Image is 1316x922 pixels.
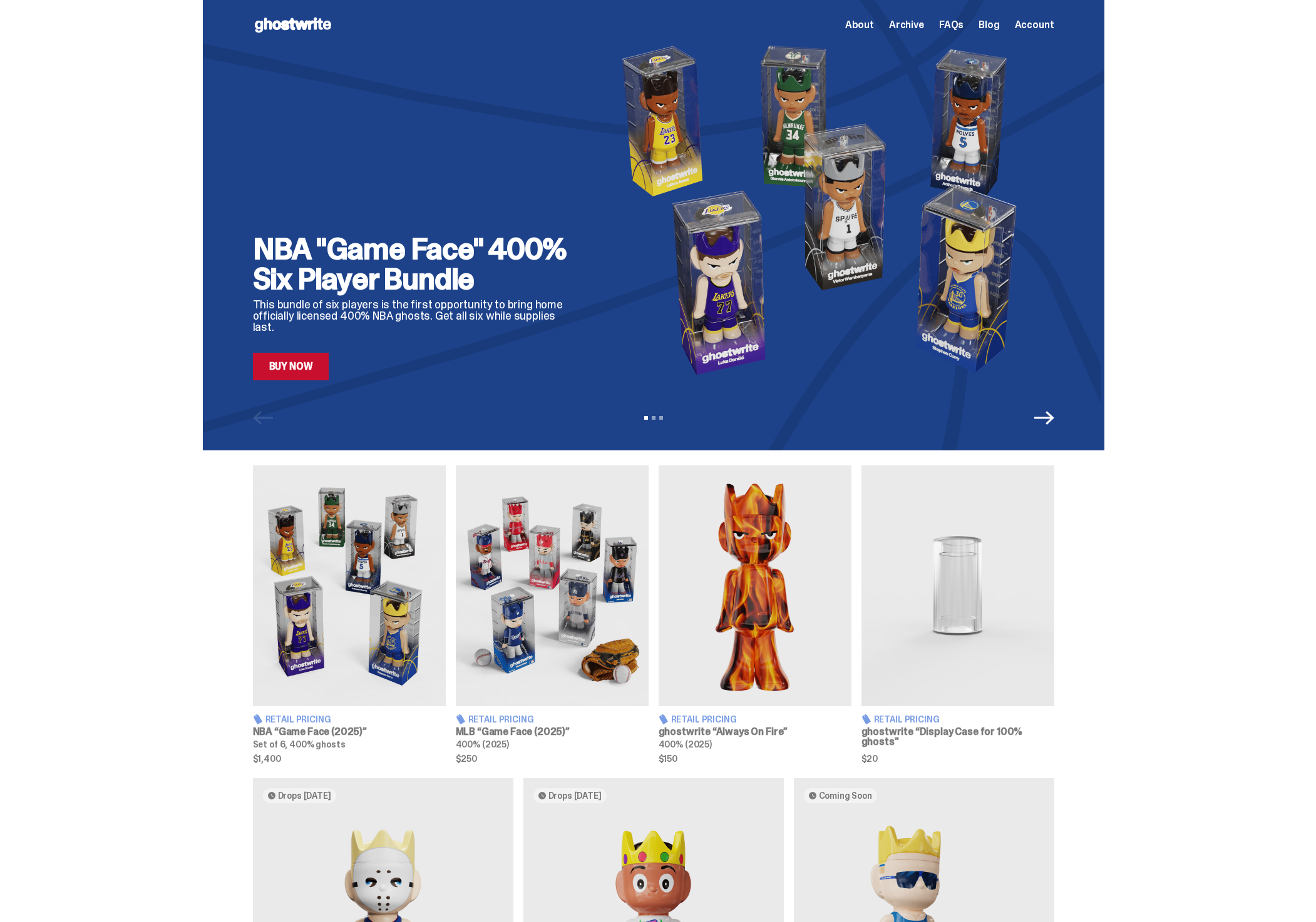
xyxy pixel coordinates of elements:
button: Next [1034,408,1054,428]
h3: ghostwrite “Display Case for 100% ghosts” [861,727,1054,747]
h3: ghostwrite “Always On Fire” [659,727,851,737]
a: Blog [979,20,999,30]
h3: MLB “Game Face (2025)” [456,727,649,737]
a: About [845,20,874,30]
span: $150 [659,754,851,763]
span: Drops [DATE] [278,791,331,801]
span: Retail Pricing [671,715,737,724]
button: View slide 3 [659,416,663,420]
span: Retail Pricing [468,715,534,724]
span: Set of 6, 400% ghosts [253,739,346,750]
img: Game Face (2025) [253,465,446,706]
span: 400% (2025) [456,739,509,750]
a: Game Face (2025) Retail Pricing [253,465,446,763]
button: View slide 1 [644,416,648,420]
a: Buy Now [253,353,329,380]
img: NBA "Game Face" 400% Six Player Bundle [599,39,1054,380]
span: Drops [DATE] [548,791,602,801]
span: Retail Pricing [265,715,331,724]
span: Retail Pricing [874,715,940,724]
img: Always On Fire [659,465,851,706]
h3: NBA “Game Face (2025)” [253,727,446,737]
span: Coming Soon [819,791,872,801]
a: Display Case for 100% ghosts Retail Pricing [861,465,1054,763]
img: Game Face (2025) [456,465,649,706]
span: 400% (2025) [659,739,712,750]
button: View slide 2 [652,416,655,420]
a: Game Face (2025) Retail Pricing [456,465,649,763]
a: Always On Fire Retail Pricing [659,465,851,763]
h2: NBA "Game Face" 400% Six Player Bundle [253,234,578,294]
span: $250 [456,754,649,763]
img: Display Case for 100% ghosts [861,465,1054,706]
p: This bundle of six players is the first opportunity to bring home officially licensed 400% NBA gh... [253,299,578,333]
span: $20 [861,754,1054,763]
a: FAQs [939,20,964,30]
a: Archive [889,20,924,30]
span: $1,400 [253,754,446,763]
a: Account [1015,20,1054,30]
